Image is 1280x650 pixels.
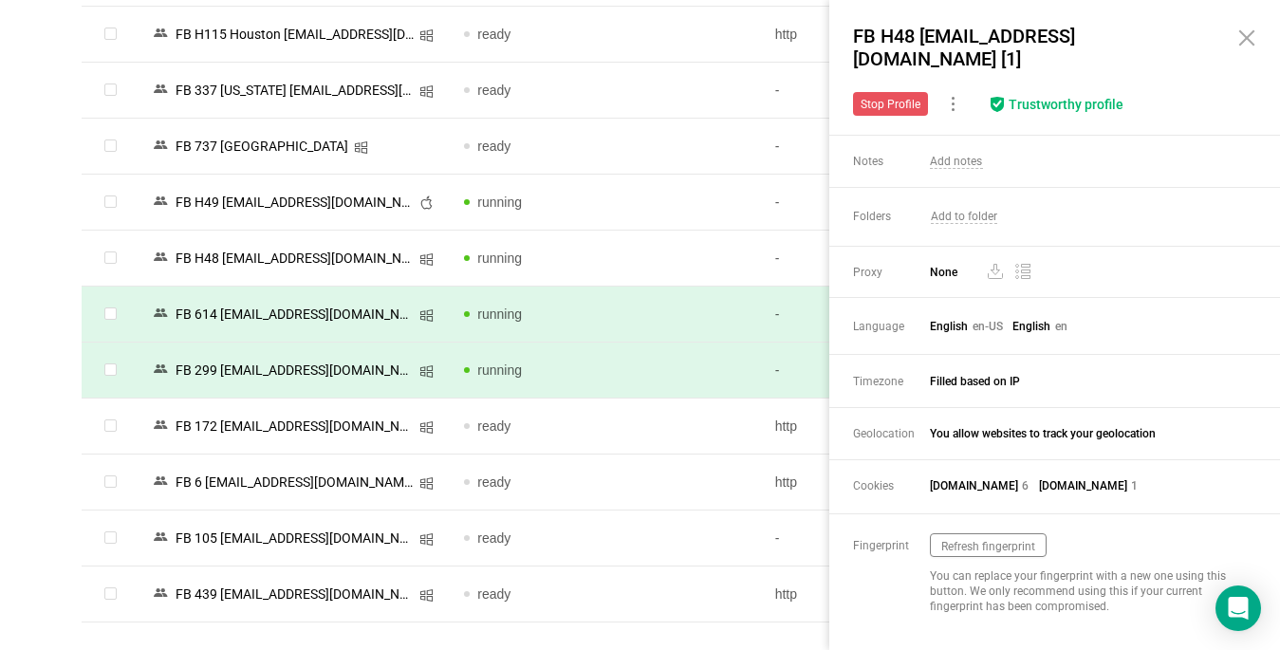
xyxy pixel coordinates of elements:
[853,210,929,223] span: Folders
[760,566,1070,622] td: http
[170,22,419,46] div: FB H115 Houston [EMAIL_ADDRESS][DOMAIN_NAME]
[930,479,1018,492] span: [DOMAIN_NAME]
[419,532,434,547] i: icon: windows
[760,287,1070,343] td: -
[1215,585,1261,631] div: Open Intercom Messenger
[760,63,1070,119] td: -
[419,588,434,603] i: icon: windows
[760,343,1070,399] td: -
[1131,479,1138,492] span: 1
[1039,479,1127,492] span: [DOMAIN_NAME]
[170,414,419,438] div: FB 172 [EMAIL_ADDRESS][DOMAIN_NAME]
[477,139,510,154] span: ready
[853,155,929,169] span: Notes
[760,231,1070,287] td: -
[930,263,1240,282] span: None
[930,568,1241,614] div: You can replace your fingerprint with a new one using this button. We only recommend using this i...
[354,140,368,155] i: icon: windows
[477,474,510,490] span: ready
[760,455,1070,511] td: http
[170,190,419,214] div: FB Н49 [EMAIL_ADDRESS][DOMAIN_NAME]
[477,530,510,546] span: ready
[419,420,434,435] i: icon: windows
[930,427,1243,440] span: You allow websites to track your geolocation
[419,28,434,43] i: icon: windows
[853,427,929,440] span: Geolocation
[1012,320,1050,333] span: English
[477,251,522,266] span: running
[853,92,928,116] button: Stop Profile
[1009,97,1123,113] div: Trustworthy profile
[170,302,419,326] div: FB 614 [EMAIL_ADDRESS][DOMAIN_NAME]
[170,526,419,550] div: FB 105 [EMAIL_ADDRESS][DOMAIN_NAME]
[847,19,1217,76] div: FB Н48 [EMAIL_ADDRESS][DOMAIN_NAME] [1]
[477,586,510,602] span: ready
[760,399,1070,455] td: http
[170,78,419,102] div: FB 337 [US_STATE] [EMAIL_ADDRESS][DOMAIN_NAME]
[477,83,510,98] span: ready
[853,375,929,388] span: Timezone
[760,511,1070,566] td: -
[853,479,929,492] span: Cookies
[760,7,1070,63] td: http
[930,533,1047,557] button: Refresh fingerprint
[853,266,929,279] span: Proxy
[419,195,434,210] i: icon: apple
[477,27,510,42] span: ready
[1022,479,1029,492] span: 6
[419,364,434,379] i: icon: windows
[419,252,434,267] i: icon: windows
[170,470,419,494] div: FB 6 [EMAIL_ADDRESS][DOMAIN_NAME]
[973,320,1003,333] span: en-US
[477,418,510,434] span: ready
[1055,320,1067,333] span: en
[477,306,522,322] span: running
[930,375,1243,388] span: Filled based on IP
[760,119,1070,175] td: -
[170,134,354,158] div: FB 737 [GEOGRAPHIC_DATA]
[170,582,419,606] div: FB 439 [EMAIL_ADDRESS][DOMAIN_NAME]
[853,320,929,333] span: Language
[931,210,997,224] span: Add to folder
[760,175,1070,231] td: -
[930,320,968,333] span: English
[477,195,522,210] span: running
[477,362,522,378] span: running
[930,155,983,169] span: Add notes
[419,84,434,99] i: icon: windows
[170,358,419,382] div: FB 299 [EMAIL_ADDRESS][DOMAIN_NAME]
[853,539,929,552] span: Fingerprint
[419,476,434,491] i: icon: windows
[419,308,434,323] i: icon: windows
[170,246,419,270] div: FB Н48 [EMAIL_ADDRESS][DOMAIN_NAME] [1]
